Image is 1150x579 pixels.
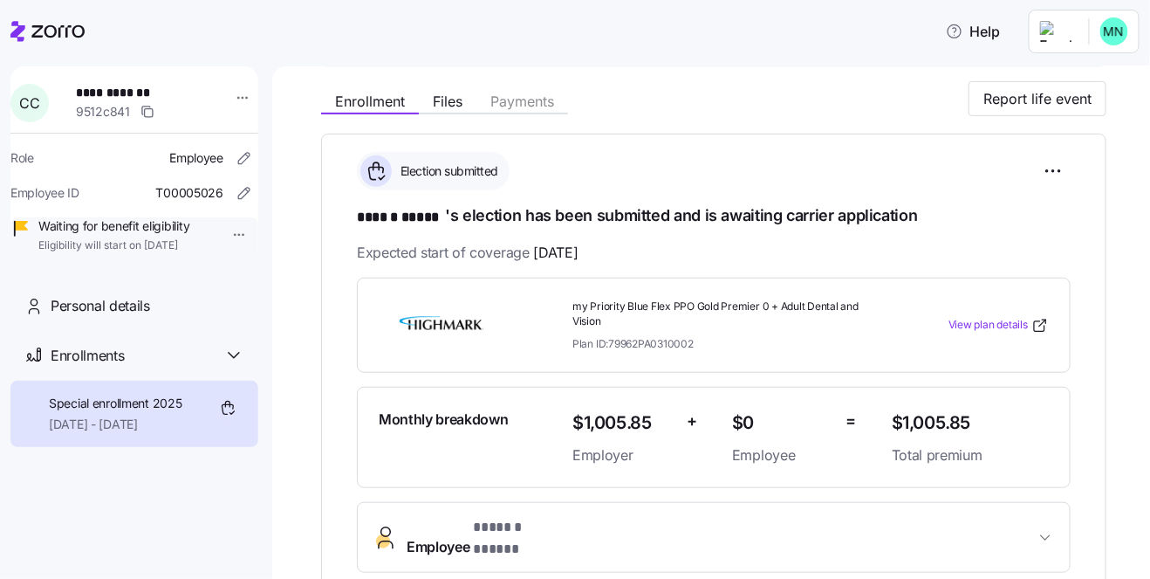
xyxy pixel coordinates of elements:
[846,409,857,434] span: =
[572,409,673,438] span: $1,005.85
[948,317,1049,334] a: View plan details
[490,94,554,108] span: Payments
[335,94,405,108] span: Enrollment
[969,81,1106,116] button: Report life event
[357,204,1071,229] h1: 's election has been submitted and is awaiting carrier application
[379,409,509,431] span: Monthly breakdown
[395,162,498,180] span: Election submitted
[169,149,223,167] span: Employee
[572,336,694,351] span: Plan ID: 79962PA0310002
[38,217,189,235] span: Waiting for benefit eligibility
[533,242,578,264] span: [DATE]
[10,184,79,202] span: Employee ID
[49,395,182,412] span: Special enrollment 2025
[19,96,39,110] span: C C
[892,409,1049,438] span: $1,005.85
[948,317,1028,334] span: View plan details
[357,242,578,264] span: Expected start of coverage
[51,345,124,367] span: Enrollments
[932,14,1015,49] button: Help
[732,409,832,438] span: $0
[156,184,223,202] span: T00005026
[49,416,182,433] span: [DATE] - [DATE]
[732,445,832,466] span: Employee
[76,103,130,121] span: 9512c841
[407,517,570,559] span: Employee
[10,149,34,167] span: Role
[687,409,697,434] span: +
[983,88,1092,109] span: Report life event
[1100,17,1128,45] img: b0ee0d05d7ad5b312d7e0d752ccfd4ca
[51,295,150,317] span: Personal details
[572,300,878,329] span: my Priority Blue Flex PPO Gold Premier 0 + Adult Dental and Vision
[892,445,1049,466] span: Total premium
[433,94,462,108] span: Files
[1040,21,1075,42] img: Employer logo
[946,21,1001,42] span: Help
[379,306,504,346] img: Highmark BlueCross BlueShield
[38,238,189,253] span: Eligibility will start on [DATE]
[572,445,673,466] span: Employer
